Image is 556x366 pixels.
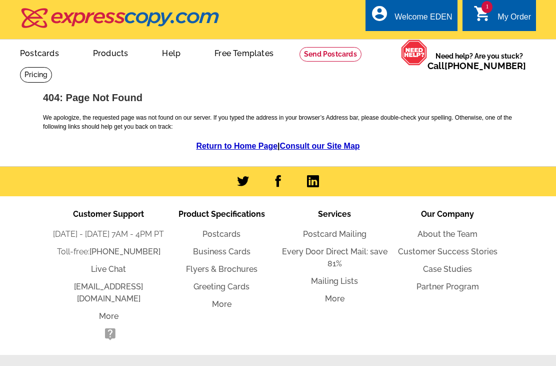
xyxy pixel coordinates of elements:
i: shopping_cart [473,5,491,23]
a: Products [77,41,144,64]
div: We apologize, the requested page was not found on our server. If you typed the address in your br... [38,88,518,157]
a: Case Studies [423,264,472,274]
a: More [325,294,344,303]
a: Live Chat [91,264,126,274]
a: Consult our Site Map [280,142,360,150]
a: 1 shopping_cart My Order [473,11,531,24]
li: Toll-free: [52,246,165,258]
span: Product Specifications [178,209,265,219]
a: [EMAIL_ADDRESS][DOMAIN_NAME] [74,282,143,303]
h1: 404: Page Not Found [43,93,513,103]
span: Customer Support [73,209,144,219]
a: Customer Success Stories [398,247,497,256]
div: Welcome EDEN [394,13,452,27]
span: Our Company [421,209,474,219]
a: [PHONE_NUMBER] [89,247,160,256]
span: Call [427,61,526,71]
a: More [99,311,118,321]
a: Postcards [4,41,75,64]
a: [PHONE_NUMBER] [444,61,526,71]
div: My Order [497,13,531,27]
a: Business Cards [193,247,250,256]
a: Greeting Cards [193,282,249,291]
img: help [401,40,427,66]
i: account_circle [370,5,388,23]
a: Postcards [202,229,240,239]
a: Partner Program [416,282,479,291]
a: Every Door Direct Mail: save 81% [282,247,387,268]
span: Need help? Are you stuck? [427,51,531,71]
a: About the Team [417,229,477,239]
span: Services [318,209,351,219]
a: Free Templates [198,41,289,64]
li: [DATE] - [DATE] 7AM - 4PM PT [52,228,165,240]
a: Return to Home Page [196,142,277,150]
a: Flyers & Brochures [186,264,257,274]
strong: | [196,142,359,150]
a: Mailing Lists [311,276,358,286]
span: 1 [481,1,492,13]
a: Help [146,41,196,64]
a: More [212,299,231,309]
a: Postcard Mailing [303,229,366,239]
